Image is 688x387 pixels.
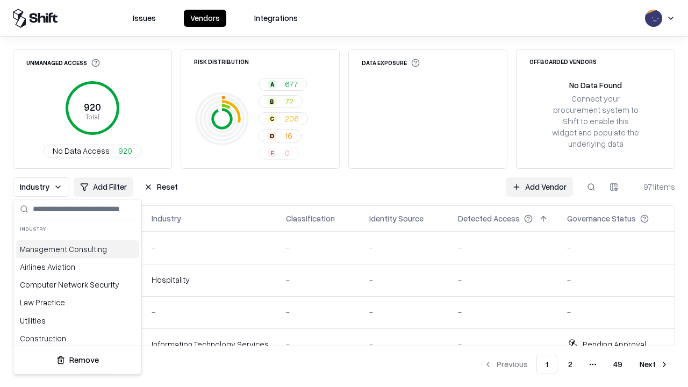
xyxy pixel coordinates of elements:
[16,329,139,347] div: Construction
[16,293,139,311] div: Law Practice
[16,312,139,329] div: Utilities
[16,258,139,276] div: Airlines Aviation
[16,276,139,293] div: Computer Network Security
[13,238,141,346] div: Suggestions
[16,240,139,258] div: Management Consulting
[18,350,137,370] button: Remove
[13,219,141,238] div: Industry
